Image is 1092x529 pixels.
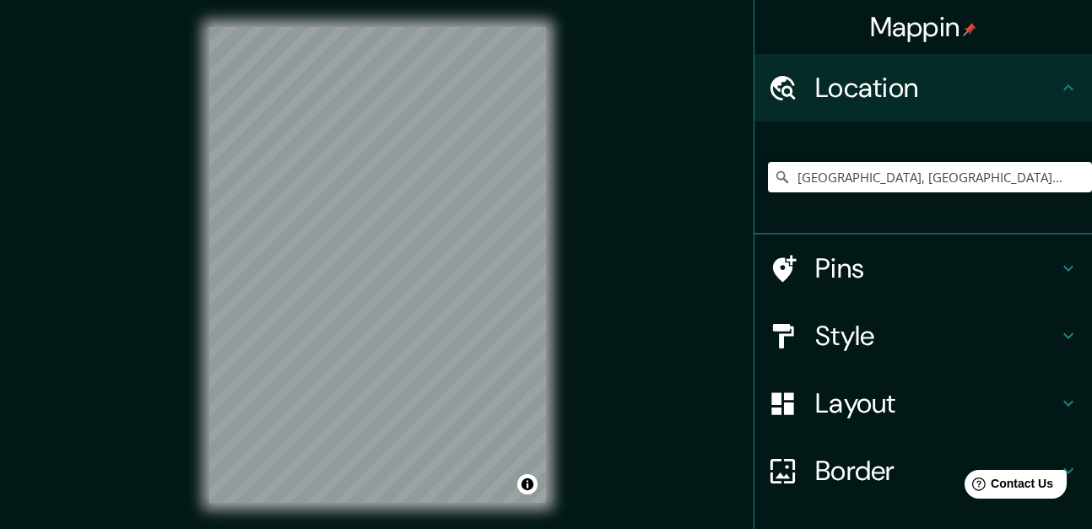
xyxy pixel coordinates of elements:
h4: Layout [815,386,1058,420]
div: Location [754,54,1092,121]
iframe: Help widget launcher [942,463,1073,510]
div: Layout [754,370,1092,437]
button: Toggle attribution [517,474,538,494]
canvas: Map [209,27,546,503]
h4: Location [815,71,1058,105]
input: Pick your city or area [768,162,1092,192]
div: Border [754,437,1092,505]
h4: Style [815,319,1058,353]
h4: Mappin [870,10,977,44]
div: Pins [754,235,1092,302]
img: pin-icon.png [963,23,976,36]
h4: Pins [815,251,1058,285]
div: Style [754,302,1092,370]
h4: Border [815,454,1058,488]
